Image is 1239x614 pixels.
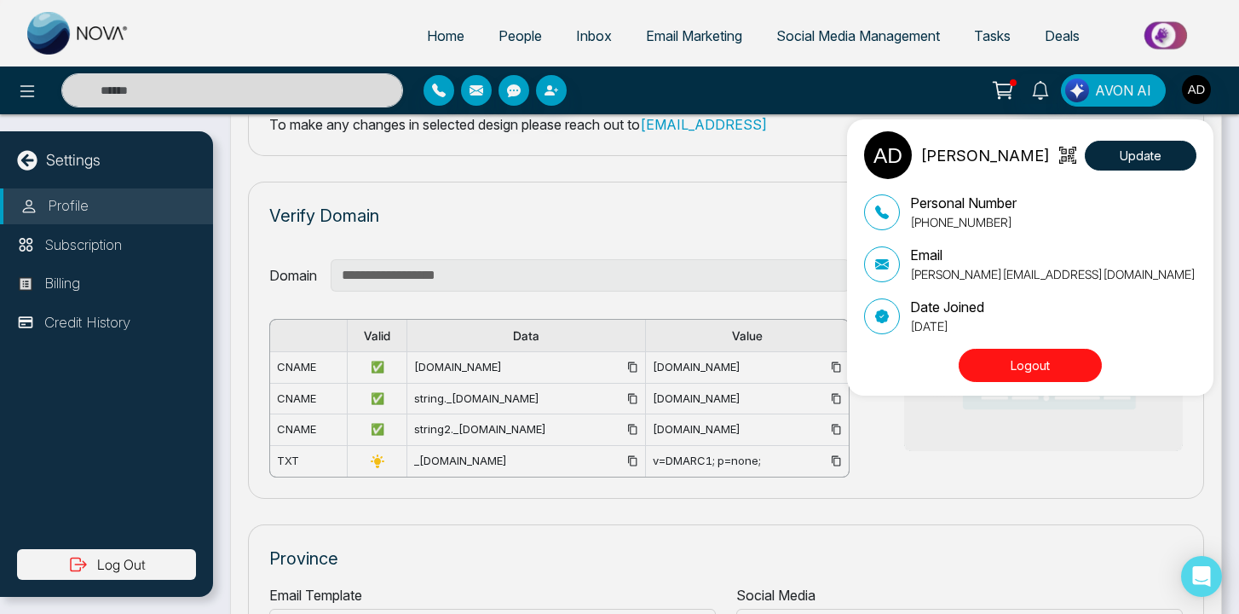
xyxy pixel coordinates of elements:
p: Email [910,245,1196,265]
button: Logout [959,349,1102,382]
p: [PHONE_NUMBER] [910,213,1017,231]
p: [DATE] [910,317,984,335]
p: [PERSON_NAME][EMAIL_ADDRESS][DOMAIN_NAME] [910,265,1196,283]
button: Update [1085,141,1196,171]
div: Open Intercom Messenger [1181,556,1222,597]
p: [PERSON_NAME] [920,144,1050,167]
p: Date Joined [910,297,984,317]
p: Personal Number [910,193,1017,213]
